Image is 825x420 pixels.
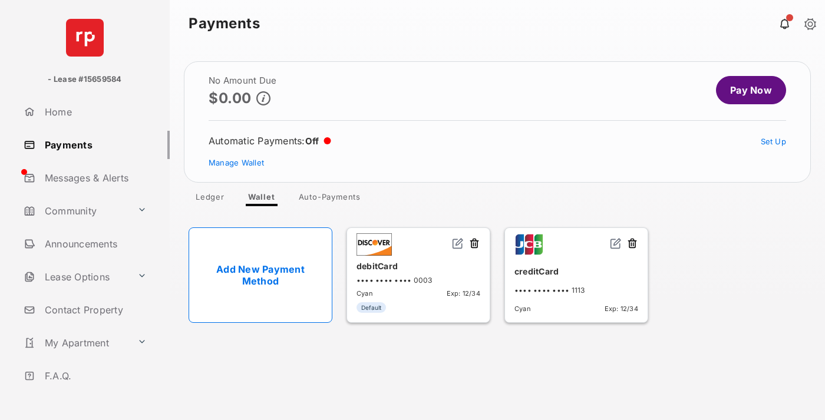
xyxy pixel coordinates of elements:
strong: Payments [189,16,260,31]
img: svg+xml;base64,PHN2ZyB2aWV3Qm94PSIwIDAgMjQgMjQiIHdpZHRoPSIxNiIgaGVpZ2h0PSIxNiIgZmlsbD0ibm9uZSIgeG... [610,237,622,249]
span: Cyan [357,289,373,297]
p: - Lease #15659584 [48,74,121,85]
p: $0.00 [209,90,252,106]
a: Auto-Payments [289,192,370,206]
a: Manage Wallet [209,158,264,167]
span: Off [305,135,319,147]
a: Lease Options [19,263,133,291]
a: Contact Property [19,296,170,324]
div: debitCard [357,256,480,276]
a: Wallet [239,192,285,206]
img: svg+xml;base64,PHN2ZyB4bWxucz0iaHR0cDovL3d3dy53My5vcmcvMjAwMC9zdmciIHdpZHRoPSI2NCIgaGVpZ2h0PSI2NC... [66,19,104,57]
a: Home [19,98,170,126]
a: F.A.Q. [19,362,170,390]
img: svg+xml;base64,PHN2ZyB2aWV3Qm94PSIwIDAgMjQgMjQiIHdpZHRoPSIxNiIgaGVpZ2h0PSIxNiIgZmlsbD0ibm9uZSIgeG... [452,237,464,249]
a: Messages & Alerts [19,164,170,192]
a: Ledger [186,192,234,206]
a: Set Up [761,137,787,146]
div: •••• •••• •••• 1113 [514,286,638,295]
span: Cyan [514,305,531,313]
a: Announcements [19,230,170,258]
a: Add New Payment Method [189,227,332,323]
div: Automatic Payments : [209,135,331,147]
h2: No Amount Due [209,76,276,85]
a: Payments [19,131,170,159]
span: Exp: 12/34 [447,289,480,297]
div: creditCard [514,262,638,281]
span: Exp: 12/34 [605,305,638,313]
div: •••• •••• •••• 0003 [357,276,480,285]
a: My Apartment [19,329,133,357]
a: Community [19,197,133,225]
